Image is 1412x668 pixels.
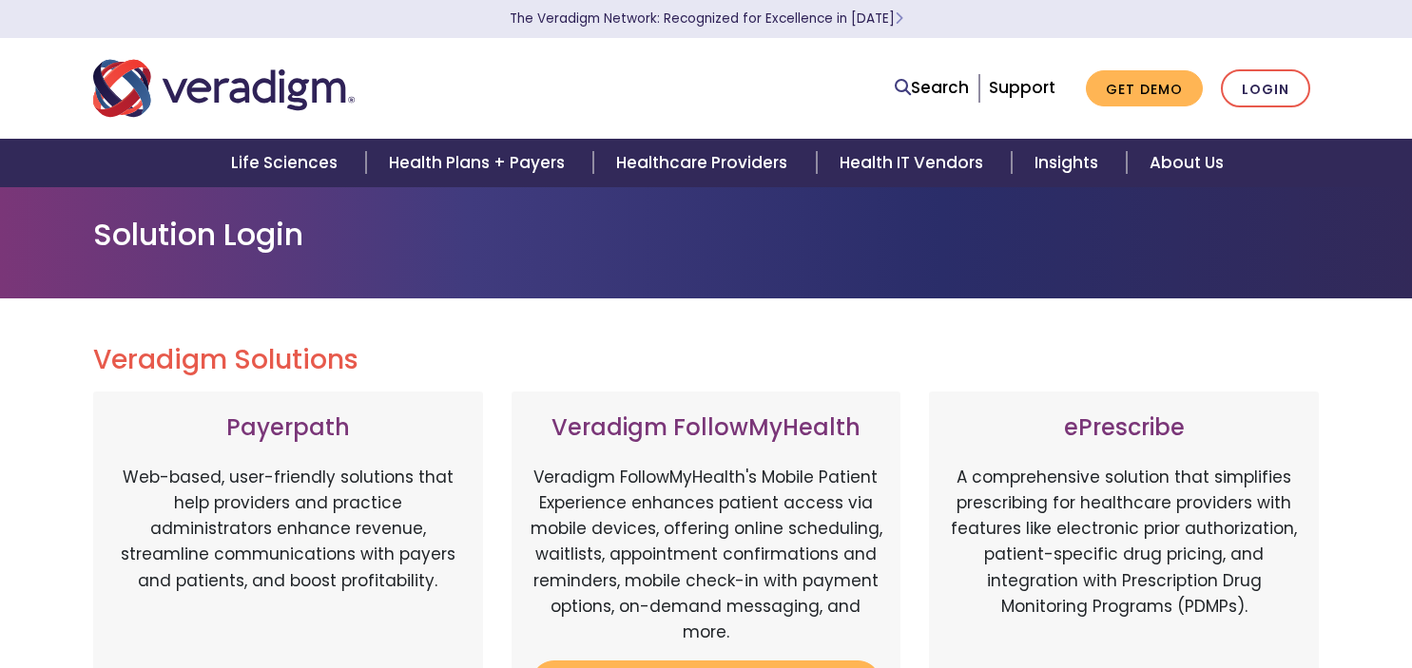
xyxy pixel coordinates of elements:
p: Veradigm FollowMyHealth's Mobile Patient Experience enhances patient access via mobile devices, o... [531,465,882,645]
a: Insights [1012,139,1127,187]
a: Search [895,75,969,101]
a: Support [989,76,1055,99]
h3: ePrescribe [948,414,1300,442]
h2: Veradigm Solutions [93,344,1320,376]
a: Healthcare Providers [593,139,816,187]
p: A comprehensive solution that simplifies prescribing for healthcare providers with features like ... [948,465,1300,664]
a: The Veradigm Network: Recognized for Excellence in [DATE]Learn More [510,10,903,28]
a: Health Plans + Payers [366,139,593,187]
h3: Veradigm FollowMyHealth [531,414,882,442]
a: About Us [1127,139,1247,187]
a: Get Demo [1086,70,1203,107]
span: Learn More [895,10,903,28]
img: Veradigm logo [93,57,355,120]
h1: Solution Login [93,217,1320,253]
h3: Payerpath [112,414,464,442]
a: Health IT Vendors [817,139,1012,187]
a: Life Sciences [208,139,366,187]
p: Web-based, user-friendly solutions that help providers and practice administrators enhance revenu... [112,465,464,664]
a: Login [1221,69,1310,108]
